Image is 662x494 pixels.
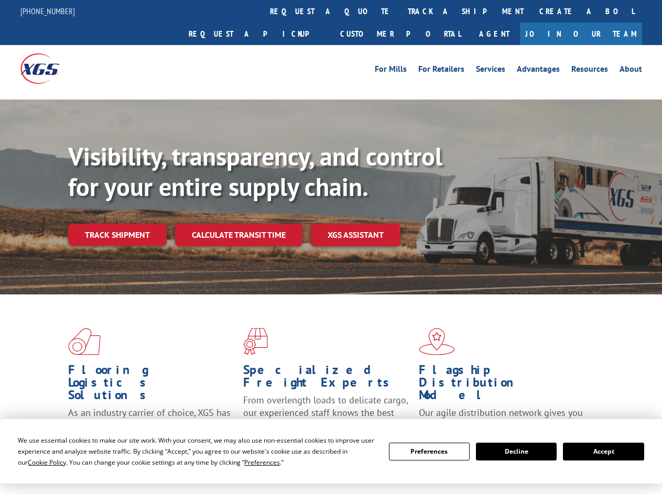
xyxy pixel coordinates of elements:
[68,328,101,355] img: xgs-icon-total-supply-chain-intelligence-red
[20,6,75,16] a: [PHONE_NUMBER]
[419,328,455,355] img: xgs-icon-flagship-distribution-model-red
[68,224,167,246] a: Track shipment
[620,65,642,76] a: About
[419,407,583,444] span: Our agile distribution network gives you nationwide inventory management on demand.
[469,23,520,45] a: Agent
[68,140,442,203] b: Visibility, transparency, and control for your entire supply chain.
[18,435,376,468] div: We use essential cookies to make our site work. With your consent, we may also use non-essential ...
[332,23,469,45] a: Customer Portal
[571,65,608,76] a: Resources
[476,443,557,460] button: Decline
[418,65,464,76] a: For Retailers
[311,224,400,246] a: XGS ASSISTANT
[476,65,505,76] a: Services
[68,407,231,444] span: As an industry carrier of choice, XGS has brought innovation and dedication to flooring logistics...
[517,65,560,76] a: Advantages
[243,394,410,441] p: From overlength loads to delicate cargo, our experienced staff knows the best way to move your fr...
[244,458,280,467] span: Preferences
[28,458,66,467] span: Cookie Policy
[520,23,642,45] a: Join Our Team
[68,364,235,407] h1: Flooring Logistics Solutions
[181,23,332,45] a: Request a pickup
[563,443,644,460] button: Accept
[243,364,410,394] h1: Specialized Freight Experts
[389,443,470,460] button: Preferences
[419,364,586,407] h1: Flagship Distribution Model
[375,65,407,76] a: For Mills
[175,224,302,246] a: Calculate transit time
[243,328,268,355] img: xgs-icon-focused-on-flooring-red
